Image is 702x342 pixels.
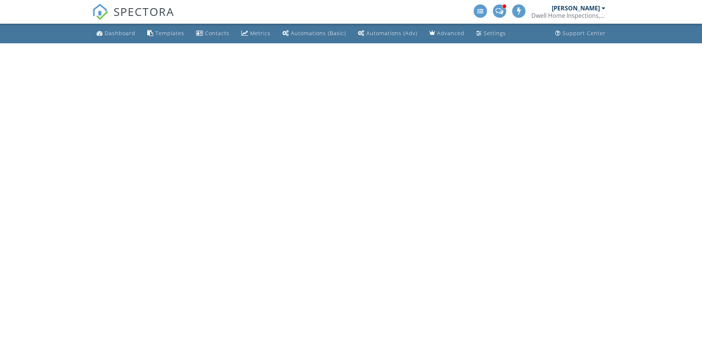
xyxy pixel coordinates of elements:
[355,27,420,40] a: Automations (Advanced)
[205,30,229,37] div: Contacts
[114,4,174,19] span: SPECTORA
[531,12,605,19] div: Dwell Home Inspections, LLC
[552,27,609,40] a: Support Center
[105,30,135,37] div: Dashboard
[366,30,417,37] div: Automations (Adv)
[92,10,174,26] a: SPECTORA
[94,27,138,40] a: Dashboard
[473,27,509,40] a: Settings
[92,4,108,20] img: The Best Home Inspection Software - Spectora
[552,4,600,12] div: [PERSON_NAME]
[484,30,506,37] div: Settings
[250,30,271,37] div: Metrics
[437,30,464,37] div: Advanced
[193,27,232,40] a: Contacts
[144,27,187,40] a: Templates
[291,30,346,37] div: Automations (Basic)
[279,27,349,40] a: Automations (Basic)
[426,27,467,40] a: Advanced
[155,30,184,37] div: Templates
[562,30,606,37] div: Support Center
[238,27,273,40] a: Metrics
